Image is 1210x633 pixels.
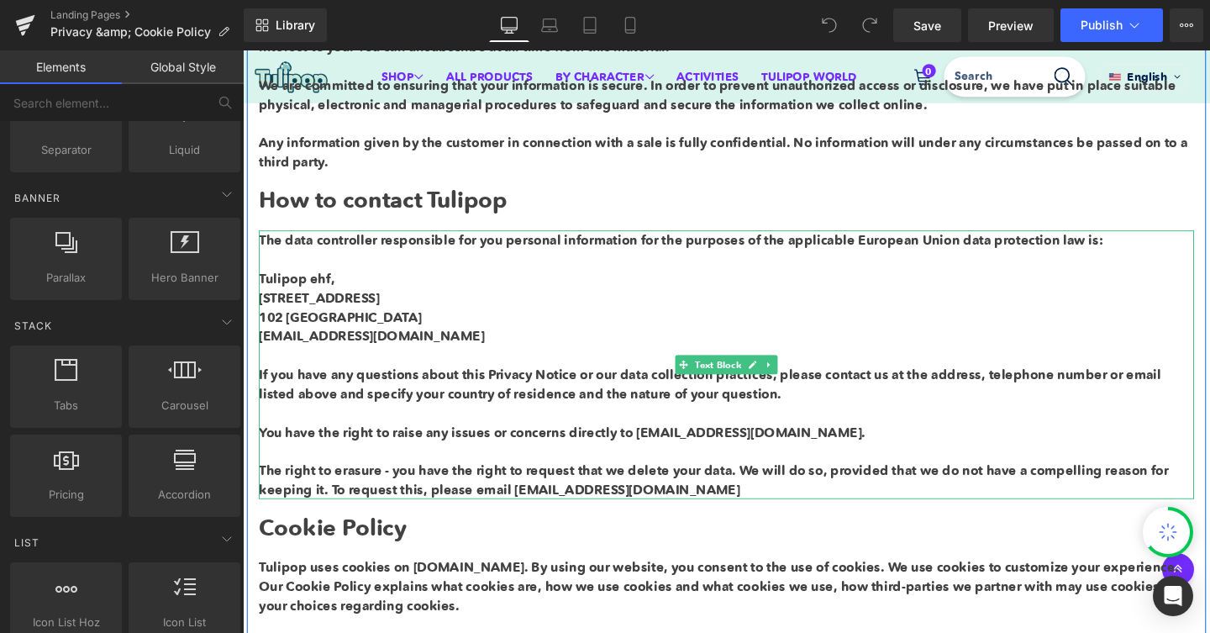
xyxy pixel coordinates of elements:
[1170,8,1203,42] button: More
[134,397,235,414] span: Carousel
[17,488,172,516] b: Cookie Policy
[853,8,886,42] button: Redo
[15,486,117,504] span: Pricing
[276,18,315,33] span: Library
[17,290,1000,472] div: [EMAIL_ADDRESS][DOMAIN_NAME]
[1081,18,1123,32] span: Publish
[122,50,244,84] a: Global Style
[15,269,117,287] span: Parallax
[15,397,117,414] span: Tabs
[17,270,1000,290] div: 102 [GEOGRAPHIC_DATA]
[17,143,277,171] b: How to contact Tulipop
[529,8,570,42] a: Laptop
[134,486,235,504] span: Accordion
[489,8,529,42] a: Desktop
[17,191,904,208] span: The data controller responsible for you personal information for the purposes of the applicable E...
[472,320,528,340] span: Text Block
[134,269,235,287] span: Hero Banner
[988,17,1034,34] span: Preview
[244,8,327,42] a: New Library
[570,8,610,42] a: Tablet
[17,231,97,248] span: Tulipop ehf,
[17,26,1000,66] p: We are committed to ensuring that your information is secure. In order to prevent unauthorized ac...
[544,320,562,340] a: Expand / Collapse
[17,433,973,470] span: The right to erasure - you have the right to request that we delete your data. We will do so, pro...
[610,8,650,42] a: Mobile
[134,614,235,631] span: Icon List
[13,318,54,334] span: Stack
[15,141,117,159] span: Separator
[17,229,1000,270] div: [STREET_ADDRESS]
[968,8,1054,42] a: Preview
[50,8,244,22] a: Landing Pages
[1153,576,1193,616] div: Open Intercom Messenger
[17,533,1000,614] div: Tulipop uses cookies on [DOMAIN_NAME]. By using our website, you consent to the use of cookies. W...
[1060,8,1163,42] button: Publish
[13,535,41,551] span: List
[50,25,211,39] span: Privacy &amp; Cookie Policy
[17,87,1000,127] p: Any information given by the customer in connection with a sale is fully confidential. No informa...
[134,141,235,159] span: Liquid
[17,332,965,369] span: If you have any questions about this Privacy Notice or our data collection practices, please cont...
[13,190,62,206] span: Banner
[15,614,117,631] span: Icon List Hoz
[913,17,941,34] span: Save
[813,8,846,42] button: Undo
[17,393,655,409] span: You have the right to raise any issues or concerns directly to [EMAIL_ADDRESS][DOMAIN_NAME].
